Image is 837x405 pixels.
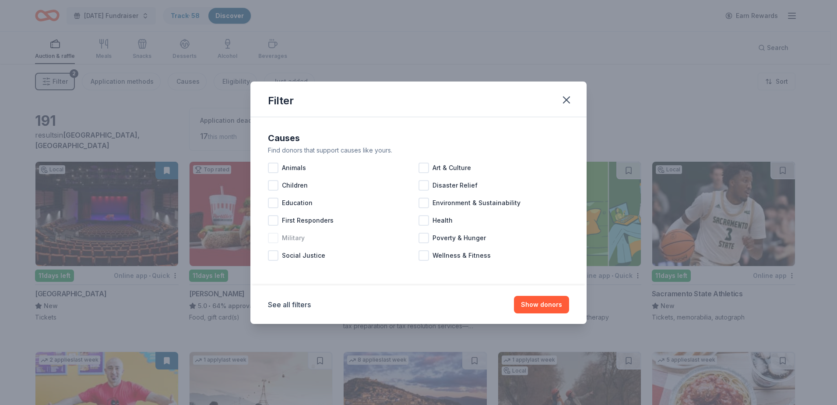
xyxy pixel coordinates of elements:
span: Animals [282,163,306,173]
span: Disaster Relief [433,180,478,191]
span: Poverty & Hunger [433,233,486,243]
span: Military [282,233,305,243]
div: Causes [268,131,569,145]
span: Health [433,215,453,226]
span: Environment & Sustainability [433,198,520,208]
span: Wellness & Fitness [433,250,491,261]
div: Find donors that support causes like yours. [268,145,569,156]
span: Children [282,180,308,191]
div: Filter [268,94,294,108]
button: See all filters [268,299,311,310]
span: Social Justice [282,250,325,261]
button: Show donors [514,296,569,313]
span: First Responders [282,215,334,226]
span: Education [282,198,313,208]
span: Art & Culture [433,163,471,173]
